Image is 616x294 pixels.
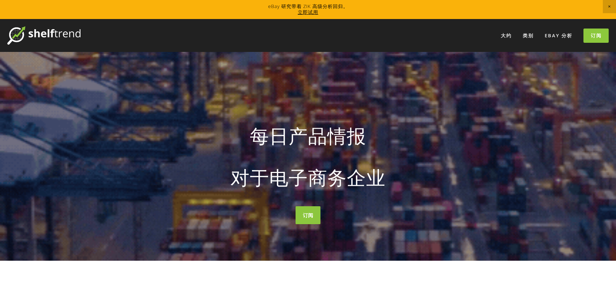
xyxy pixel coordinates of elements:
[7,26,80,45] img: 货架趋势
[296,206,320,224] a: 订阅
[298,9,318,15] a: 立即试用
[145,160,471,195] strong: 对于电子商务企业
[145,118,471,153] strong: 每日产品情报
[518,30,538,42] div: 类别
[540,30,577,42] a: eBay 分析
[496,30,517,42] a: 大约
[583,29,609,43] a: 订阅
